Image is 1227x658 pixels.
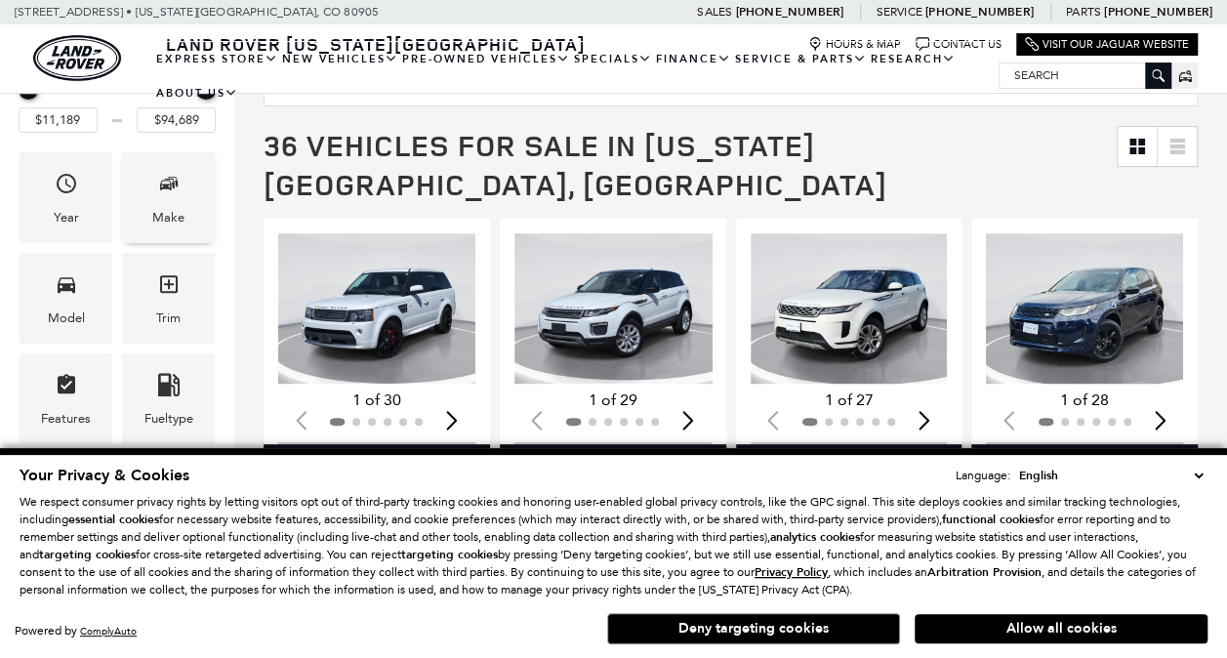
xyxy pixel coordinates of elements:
span: Parts [1066,5,1101,19]
span: Sales [697,5,732,19]
div: Next slide [675,398,702,441]
div: Language: [956,470,1010,481]
strong: targeting cookies [401,547,498,562]
div: Features [41,408,91,430]
strong: analytics cookies [770,529,860,545]
div: 1 of 29 [514,390,712,411]
span: Land Rover [US_STATE][GEOGRAPHIC_DATA] [166,32,586,56]
img: 2020 Land Rover Range Rover Evoque S 1 [751,233,952,385]
div: Powered by [15,625,137,637]
a: New Vehicles [280,42,400,76]
span: Year [55,167,78,207]
input: Maximum [137,107,216,133]
div: MakeMake [122,152,215,243]
div: 1 / 2 [278,233,479,385]
span: Model [55,267,78,308]
div: Next slide [1147,398,1173,441]
div: FueltypeFueltype [122,353,215,444]
div: 1 of 27 [751,390,948,411]
select: Language Select [1014,466,1207,485]
a: Research [869,42,958,76]
div: YearYear [20,152,112,243]
strong: essential cookies [68,512,159,527]
div: Make [152,207,184,228]
div: 360° WalkAround/Features [264,444,490,466]
span: Service [876,5,921,19]
a: Contact Us [916,37,1002,52]
strong: targeting cookies [39,547,136,562]
div: 1 of 30 [278,390,475,411]
u: Privacy Policy [755,564,828,580]
strong: functional cookies [942,512,1040,527]
a: Privacy Policy [755,565,828,579]
div: 1 of 28 [986,390,1183,411]
a: Service & Parts [733,42,869,76]
span: Trim [157,267,181,308]
button: Deny targeting cookies [607,613,900,644]
a: Specials [572,42,654,76]
div: Fueltype [144,408,193,430]
div: FeaturesFeatures [20,353,112,444]
div: 1 / 2 [751,233,952,385]
img: Land Rover [33,35,121,81]
div: Next slide [911,398,937,441]
a: [PHONE_NUMBER] [1104,4,1212,20]
a: [PHONE_NUMBER] [735,4,843,20]
div: Price [19,73,216,133]
a: Finance [654,42,733,76]
div: 1 / 2 [514,233,716,385]
strong: Arbitration Provision [927,564,1042,580]
div: Next slide [439,398,466,441]
input: Search [1000,63,1170,87]
button: Allow all cookies [915,614,1207,643]
a: ComplyAuto [80,625,137,637]
div: ModelModel [20,253,112,344]
span: Fueltype [157,368,181,408]
div: Trim [156,308,181,329]
div: Model [48,308,85,329]
div: Year [54,207,79,228]
img: 2022 Land Rover Discovery Sport S R-Dynamic 1 [986,233,1187,385]
a: Pre-Owned Vehicles [400,42,572,76]
span: Make [157,167,181,207]
span: Features [55,368,78,408]
p: We respect consumer privacy rights by letting visitors opt out of third-party tracking cookies an... [20,493,1207,598]
div: 360° WalkAround [736,444,962,466]
a: About Us [154,76,240,110]
div: TrimTrim [122,253,215,344]
a: Hours & Map [808,37,901,52]
a: EXPRESS STORE [154,42,280,76]
span: Your Privacy & Cookies [20,465,189,486]
nav: Main Navigation [154,42,999,110]
input: Minimum [19,107,98,133]
div: 360° WalkAround/Features [500,444,726,466]
a: land-rover [33,35,121,81]
img: 2017 Land Rover Range Rover Evoque SE 1 [514,233,716,385]
img: 2013 Land Rover Range Rover Sport Supercharged 1 [278,233,479,385]
a: Visit Our Jaguar Website [1025,37,1189,52]
span: 36 Vehicles for Sale in [US_STATE][GEOGRAPHIC_DATA], [GEOGRAPHIC_DATA] [264,125,887,204]
div: 1 / 2 [986,233,1187,385]
div: 360° WalkAround/Features [971,444,1198,466]
a: Land Rover [US_STATE][GEOGRAPHIC_DATA] [154,32,597,56]
a: [STREET_ADDRESS] • [US_STATE][GEOGRAPHIC_DATA], CO 80905 [15,5,379,19]
a: [PHONE_NUMBER] [925,4,1034,20]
